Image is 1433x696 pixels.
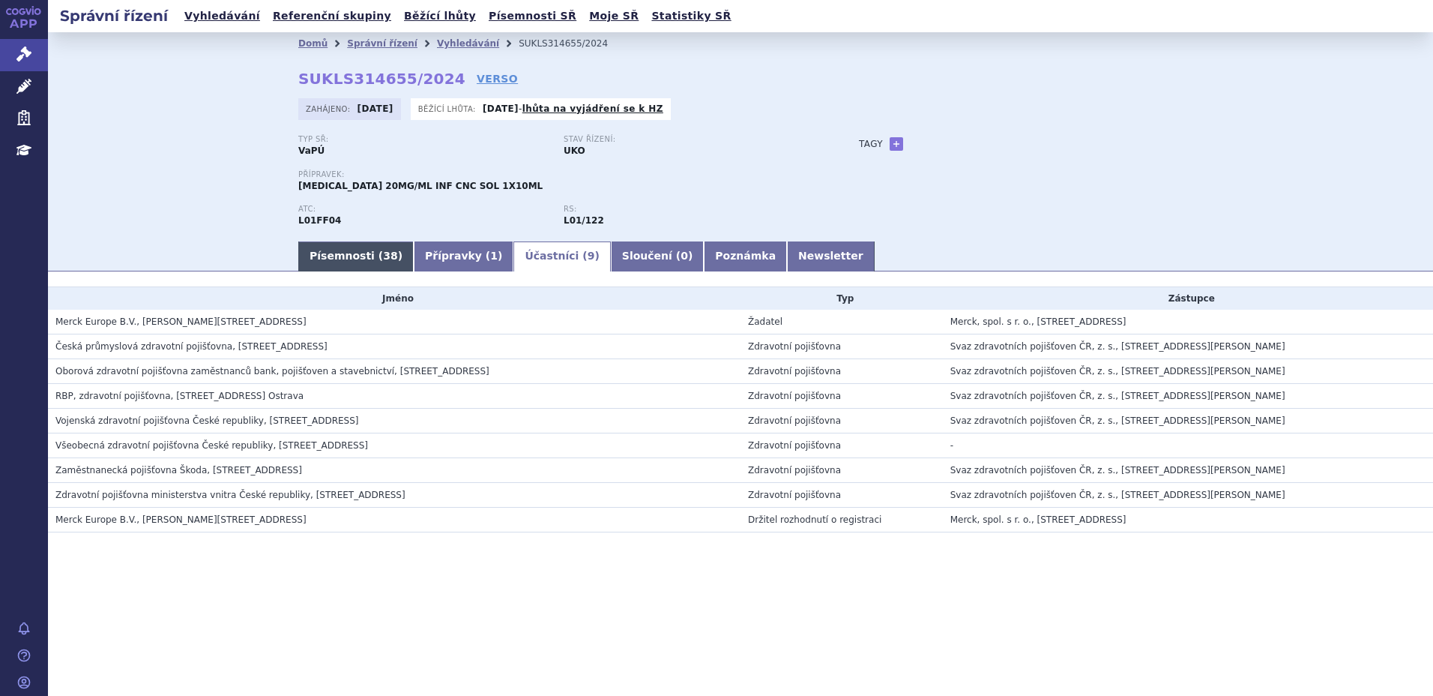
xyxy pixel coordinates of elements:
[306,103,353,115] span: Zahájeno:
[950,391,1285,401] span: Svaz zdravotních pojišťoven ČR, z. s., [STREET_ADDRESS][PERSON_NAME]
[748,465,841,475] span: Zdravotní pojišťovna
[748,440,841,451] span: Zdravotní pojišťovna
[55,490,405,500] span: Zdravotní pojišťovna ministerstva vnitra České republiky, Vinohradská 2577/178, Praha 3 - Vinohra...
[564,205,814,214] p: RS:
[740,287,943,310] th: Typ
[298,170,829,179] p: Přípravek:
[383,250,397,262] span: 38
[943,287,1433,310] th: Zástupce
[704,241,787,271] a: Poznámka
[748,341,841,352] span: Zdravotní pojišťovna
[418,103,479,115] span: Běžící lhůta:
[950,490,1285,500] span: Svaz zdravotních pojišťoven ČR, z. s., [STREET_ADDRESS][PERSON_NAME]
[55,514,307,525] span: Merck Europe B.V., Gustav Mahlerplein 102, Amsterdam, NL
[477,71,518,86] a: VERSO
[490,250,498,262] span: 1
[950,440,953,451] span: -
[298,145,325,156] strong: VaPÚ
[298,241,414,271] a: Písemnosti (38)
[48,5,180,26] h2: Správní řízení
[950,415,1285,426] span: Svaz zdravotních pojišťoven ČR, z. s., [STREET_ADDRESS][PERSON_NAME]
[513,241,610,271] a: Účastníci (9)
[522,103,663,114] a: lhůta na vyjádření se k HZ
[55,465,302,475] span: Zaměstnanecká pojišťovna Škoda, Husova 302, Mladá Boleslav
[748,514,881,525] span: Držitel rozhodnutí o registraci
[180,6,265,26] a: Vyhledávání
[787,241,875,271] a: Newsletter
[748,490,841,500] span: Zdravotní pojišťovna
[347,38,417,49] a: Správní řízení
[519,32,627,55] li: SUKLS314655/2024
[859,135,883,153] h3: Tagy
[55,341,328,352] span: Česká průmyslová zdravotní pojišťovna, Jeremenkova 161/11, Ostrava - Vítkovice
[681,250,688,262] span: 0
[298,135,549,144] p: Typ SŘ:
[55,391,304,401] span: RBP, zdravotní pojišťovna, Michálkovická 967/108, Slezská Ostrava
[298,70,465,88] strong: SUKLS314655/2024
[55,415,359,426] span: Vojenská zdravotní pojišťovna České republiky, Drahobejlova 1404/4, Praha 9
[437,38,499,49] a: Vyhledávání
[585,6,643,26] a: Moje SŘ
[748,316,782,327] span: Žadatel
[950,465,1285,475] span: Svaz zdravotních pojišťoven ČR, z. s., [STREET_ADDRESS][PERSON_NAME]
[748,391,841,401] span: Zdravotní pojišťovna
[748,366,841,376] span: Zdravotní pojišťovna
[358,103,393,114] strong: [DATE]
[55,316,307,327] span: Merck Europe B.V., Gustav Mahlerplein 102, Amsterdam, NL
[483,103,663,115] p: -
[950,366,1285,376] span: Svaz zdravotních pojišťoven ČR, z. s., [STREET_ADDRESS][PERSON_NAME]
[298,215,341,226] strong: AVELUMAB
[298,38,328,49] a: Domů
[564,135,814,144] p: Stav řízení:
[950,316,1126,327] span: Merck, spol. s r. o., [STREET_ADDRESS]
[890,137,903,151] a: +
[611,241,704,271] a: Sloučení (0)
[483,103,519,114] strong: [DATE]
[950,341,1285,352] span: Svaz zdravotních pojišťoven ČR, z. s., [STREET_ADDRESS][PERSON_NAME]
[484,6,581,26] a: Písemnosti SŘ
[399,6,480,26] a: Běžící lhůty
[748,415,841,426] span: Zdravotní pojišťovna
[268,6,396,26] a: Referenční skupiny
[55,366,489,376] span: Oborová zdravotní pojišťovna zaměstnanců bank, pojišťoven a stavebnictví, Roškotova 1225/1, Praha 4
[950,514,1126,525] span: Merck, spol. s r. o., [STREET_ADDRESS]
[48,287,740,310] th: Jméno
[564,215,604,226] strong: avelumab
[588,250,595,262] span: 9
[564,145,585,156] strong: UKO
[298,205,549,214] p: ATC:
[414,241,513,271] a: Přípravky (1)
[647,6,735,26] a: Statistiky SŘ
[55,440,368,451] span: Všeobecná zdravotní pojišťovna České republiky, Orlická 2020/4, Praha 3
[298,181,543,191] span: [MEDICAL_DATA] 20MG/ML INF CNC SOL 1X10ML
